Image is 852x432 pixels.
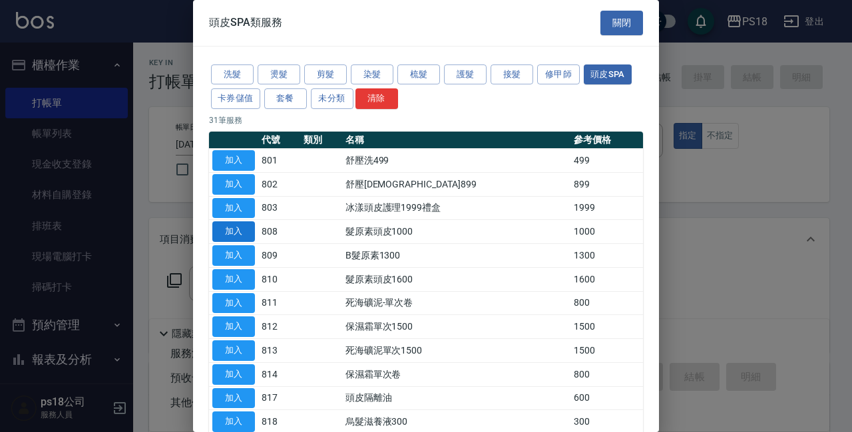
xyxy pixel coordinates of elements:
td: 801 [258,149,300,173]
th: 參考價格 [570,132,643,149]
button: 加入 [212,150,255,171]
button: 加入 [212,269,255,290]
td: 保濕霜單次1500 [342,315,570,339]
th: 代號 [258,132,300,149]
td: 813 [258,339,300,363]
button: 護髮 [444,64,487,85]
td: 812 [258,315,300,339]
td: 802 [258,172,300,196]
button: 未分類 [311,88,353,109]
td: 保濕霜單次卷 [342,362,570,386]
button: 加入 [212,174,255,195]
button: 套餐 [264,88,307,109]
button: 梳髮 [397,64,440,85]
td: 1500 [570,339,643,363]
td: 死海礦泥單次1500 [342,339,570,363]
td: 814 [258,362,300,386]
td: 800 [570,362,643,386]
td: 803 [258,196,300,220]
button: 加入 [212,364,255,385]
th: 類別 [300,132,342,149]
button: 加入 [212,245,255,266]
button: 加入 [212,411,255,432]
td: 808 [258,220,300,244]
button: 加入 [212,340,255,361]
button: 加入 [212,221,255,242]
button: 關閉 [600,11,643,35]
td: 499 [570,149,643,173]
button: 修甲師 [537,64,580,85]
td: 809 [258,244,300,268]
button: 卡券儲值 [211,88,260,109]
td: 1999 [570,196,643,220]
th: 名稱 [342,132,570,149]
td: 頭皮隔離油 [342,386,570,410]
td: 1300 [570,244,643,268]
button: 清除 [355,88,398,109]
button: 剪髮 [304,64,347,85]
td: 髮原素頭皮1600 [342,267,570,291]
button: 加入 [212,293,255,314]
td: 800 [570,291,643,315]
td: 1500 [570,315,643,339]
td: B髮原素1300 [342,244,570,268]
p: 31 筆服務 [209,114,643,126]
td: 1000 [570,220,643,244]
td: 1600 [570,267,643,291]
td: 冰漾頭皮護理1999禮盒 [342,196,570,220]
td: 舒壓洗499 [342,149,570,173]
button: 加入 [212,316,255,337]
button: 接髮 [491,64,533,85]
td: 817 [258,386,300,410]
td: 899 [570,172,643,196]
td: 810 [258,267,300,291]
button: 加入 [212,198,255,219]
button: 燙髮 [258,64,300,85]
button: 頭皮SPA [584,64,632,85]
span: 頭皮SPA類服務 [209,16,282,29]
button: 染髮 [351,64,393,85]
td: 髮原素頭皮1000 [342,220,570,244]
td: 死海礦泥-單次卷 [342,291,570,315]
button: 加入 [212,388,255,409]
td: 舒壓[DEMOGRAPHIC_DATA]899 [342,172,570,196]
button: 洗髮 [211,64,254,85]
td: 600 [570,386,643,410]
td: 811 [258,291,300,315]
